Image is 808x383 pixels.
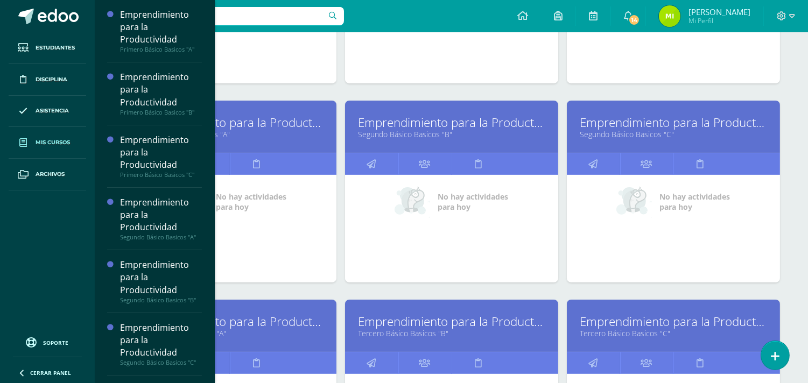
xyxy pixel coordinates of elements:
a: Tercero Básico Basicos "B" [359,328,545,338]
a: Emprendimiento para la ProductividadSegundo Básico Basicos "A" [120,196,202,241]
a: Emprendimiento para la Productividad [580,114,767,131]
a: Emprendimiento para la Productividad [359,114,545,131]
a: Estudiantes [9,32,86,64]
div: Emprendimiento para la Productividad [120,134,202,171]
div: Emprendimiento para la Productividad [120,322,202,359]
div: Primero Básico Basicos "A" [120,46,202,53]
div: Emprendimiento para la Productividad [120,196,202,233]
a: Emprendimiento para la Productividad [137,313,323,330]
input: Busca un usuario... [102,7,344,25]
a: Disciplina [9,64,86,96]
span: No hay actividades para hoy [659,191,730,212]
span: 14 [628,14,640,26]
a: Emprendimiento para la ProductividadSegundo Básico Basicos "B" [120,259,202,303]
a: Archivos [9,159,86,190]
a: Soporte [13,335,82,349]
div: Emprendimiento para la Productividad [120,71,202,108]
div: Primero Básico Basicos "C" [120,171,202,179]
span: Cerrar panel [30,369,71,377]
span: Disciplina [36,75,67,84]
span: Mi Perfil [688,16,750,25]
a: Segundo Básico Basicos "C" [580,129,767,139]
a: Segundo Básico Basicos "A" [137,129,323,139]
a: Tercero Básico Basicos "C" [580,328,767,338]
a: Emprendimiento para la Productividad [359,313,545,330]
span: Mis cursos [36,138,70,147]
span: No hay actividades para hoy [216,191,286,212]
a: Emprendimiento para la Productividad [580,313,767,330]
div: Segundo Básico Basicos "C" [120,359,202,366]
a: Emprendimiento para la Productividad [137,114,323,131]
a: Mis cursos [9,127,86,159]
a: Emprendimiento para la ProductividadPrimero Básico Basicos "A" [120,9,202,53]
a: Tercero Básico Basicos "A" [137,328,323,338]
div: Segundo Básico Basicos "A" [120,233,202,241]
a: Segundo Básico Basicos "B" [359,129,545,139]
div: Emprendimiento para la Productividad [120,259,202,296]
span: Asistencia [36,107,69,115]
span: Archivos [36,170,65,179]
a: Emprendimiento para la ProductividadSegundo Básico Basicos "C" [120,322,202,366]
a: Emprendimiento para la ProductividadPrimero Básico Basicos "C" [120,134,202,179]
div: Segundo Básico Basicos "B" [120,296,202,304]
span: Estudiantes [36,44,75,52]
img: no_activities_small.png [395,186,430,218]
span: Soporte [44,339,69,346]
div: Primero Básico Basicos "B" [120,109,202,116]
div: Emprendimiento para la Productividad [120,9,202,46]
a: Emprendimiento para la ProductividadPrimero Básico Basicos "B" [120,71,202,116]
img: ad1c524e53ec0854ffe967ebba5dabc8.png [659,5,680,27]
span: No hay actividades para hoy [438,191,508,212]
a: Asistencia [9,96,86,127]
img: no_activities_small.png [616,186,652,218]
span: [PERSON_NAME] [688,6,750,17]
